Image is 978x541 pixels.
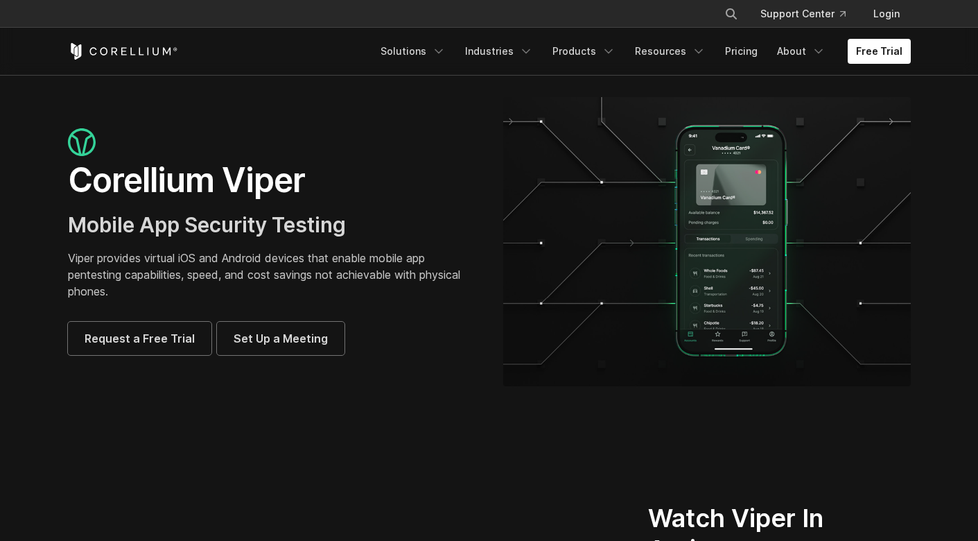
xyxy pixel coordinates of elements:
div: Navigation Menu [708,1,911,26]
div: Navigation Menu [372,39,911,64]
a: Support Center [749,1,857,26]
span: Request a Free Trial [85,330,195,347]
a: Resources [627,39,714,64]
a: Pricing [717,39,766,64]
span: Set Up a Meeting [234,330,328,347]
p: Viper provides virtual iOS and Android devices that enable mobile app pentesting capabilities, sp... [68,250,475,300]
h1: Corellium Viper [68,160,475,201]
a: About [769,39,834,64]
a: Free Trial [848,39,911,64]
a: Request a Free Trial [68,322,211,355]
a: Industries [457,39,541,64]
img: viper_hero [503,97,911,386]
a: Set Up a Meeting [217,322,344,355]
span: Mobile App Security Testing [68,212,346,237]
a: Solutions [372,39,454,64]
img: viper_icon_large [68,128,96,157]
a: Products [544,39,624,64]
a: Login [862,1,911,26]
a: Corellium Home [68,43,178,60]
button: Search [719,1,744,26]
